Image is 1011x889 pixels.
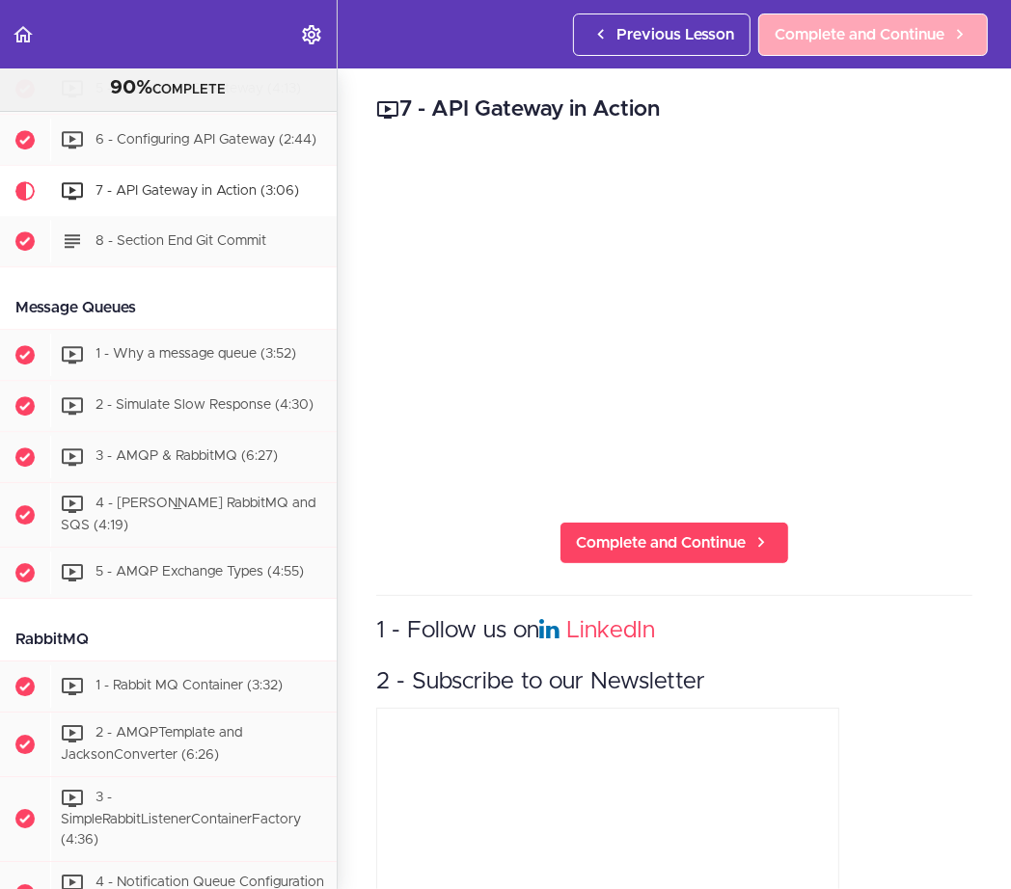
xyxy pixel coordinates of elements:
a: Complete and Continue [758,13,988,56]
h2: 7 - API Gateway in Action [376,94,972,126]
span: 3 - AMQP & RabbitMQ (6:27) [96,450,278,464]
span: 6 - Configuring API Gateway (2:44) [96,133,316,147]
span: 90% [111,78,153,97]
span: 5 - AMQP Exchange Types (4:55) [96,565,304,579]
h3: 1 - Follow us on [376,615,972,647]
span: Complete and Continue [576,531,746,554]
span: 1 - Why a message queue (3:52) [96,348,296,362]
span: 2 - AMQPTemplate and JacksonConverter (6:26) [61,726,242,762]
span: Previous Lesson [616,23,734,46]
span: 7 - API Gateway in Action (3:06) [96,184,299,198]
span: Complete and Continue [775,23,944,46]
a: LinkedIn [566,619,655,642]
h3: 2 - Subscribe to our Newsletter [376,666,972,698]
span: 2 - Simulate Slow Response (4:30) [96,399,314,413]
div: COMPLETE [24,76,313,101]
svg: Settings Menu [300,23,323,46]
a: Complete and Continue [560,522,789,564]
iframe: Video Player [376,155,972,491]
span: 1 - Rabbit MQ Container (3:32) [96,679,283,692]
span: 4 - [PERSON_NAME] RabbitMQ and SQS (4:19) [61,498,315,533]
svg: Back to course curriculum [12,23,35,46]
a: Previous Lesson [573,13,751,56]
span: 3 - SimpleRabbitListenerContainerFactory (4:36) [61,791,301,847]
span: 8 - Section End Git Commit [96,234,266,248]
